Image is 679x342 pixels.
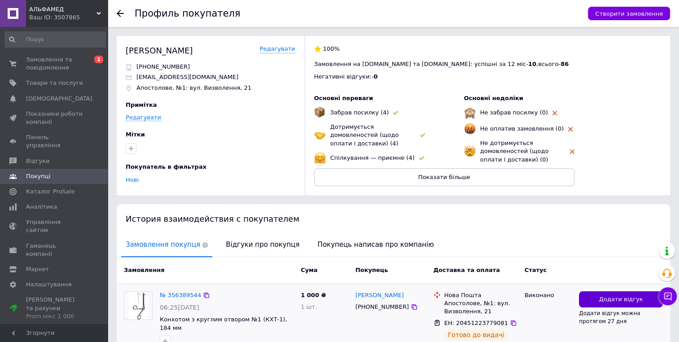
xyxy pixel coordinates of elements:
[314,129,326,141] img: emoji
[124,291,153,320] a: Фото товару
[434,267,500,273] span: Доставка та оплата
[4,31,106,48] input: Пошук
[136,73,238,81] p: [EMAIL_ADDRESS][DOMAIN_NAME]
[314,107,325,118] img: emoji
[221,233,304,256] span: Відгуки про покупця
[480,109,548,116] span: Не забрав посилку (0)
[26,56,83,72] span: Замовлення та повідомлення
[524,267,547,273] span: Статус
[464,145,476,157] img: emoji
[301,303,317,310] span: 1 шт.
[26,172,50,180] span: Покупці
[579,310,640,324] span: Додати відгук можна протягом 27 дня
[126,101,157,108] span: Примітка
[393,111,398,115] img: rating-tag-type
[464,95,523,101] span: Основні недоліки
[126,114,161,121] a: Редагувати
[126,214,299,224] span: История взаимодействия с покупателем
[464,107,476,118] img: emoji
[29,5,96,13] span: АЛЬФАМЕД
[444,291,517,299] div: Нова Пошта
[26,265,49,273] span: Маркет
[29,13,108,22] div: Ваш ID: 3507865
[26,79,83,87] span: Товари та послуги
[126,45,193,56] div: [PERSON_NAME]
[354,301,411,313] div: [PHONE_NUMBER]
[26,312,83,320] div: Prom мікс 1 000
[26,203,57,211] span: Аналітика
[355,291,404,300] a: [PERSON_NAME]
[301,292,326,298] span: 1 000 ₴
[595,10,663,17] span: Створити замовлення
[588,7,670,20] button: Створити замовлення
[568,127,573,132] img: rating-tag-type
[599,295,643,304] span: Додати відгук
[418,174,470,180] span: Показати більше
[552,111,557,115] img: rating-tag-type
[464,123,476,135] img: emoji
[355,267,388,273] span: Покупець
[314,73,374,80] span: Негативні відгуки: -
[26,281,72,289] span: Налаштування
[314,61,569,67] span: Замовлення на [DOMAIN_NAME] та [DOMAIN_NAME]: успішні за 12 міс - , всього -
[313,233,438,256] span: Покупець написав про компанію
[26,218,83,234] span: Управління сайтом
[136,84,251,92] p: Апостолове, №1: вул. Визволення, 21
[528,61,536,67] span: 10
[330,154,415,161] span: Спілкування — приємне (4)
[444,320,508,326] span: ЕН: 20451223779081
[26,242,83,258] span: Гаманець компанії
[373,73,377,80] span: 0
[323,45,340,52] span: 100%
[444,299,517,316] div: Апостолове, №1: вул. Визволення, 21
[121,233,212,256] span: Замовлення покупця
[659,287,677,305] button: Чат з покупцем
[314,152,326,164] img: emoji
[419,156,424,160] img: rating-tag-type
[128,292,148,320] img: Фото товару
[314,95,373,101] span: Основні переваги
[160,292,201,298] a: № 356389544
[160,316,287,331] a: Конхотом з круглим отвором №1 (КХТ-1), 184 мм
[160,304,199,311] span: 06:25[DATE]
[260,45,295,53] a: Редагувати
[314,168,574,186] button: Показати більше
[124,267,164,273] span: Замовлення
[561,61,569,67] span: 86
[579,291,663,308] button: Додати відгук
[444,329,508,340] div: Готово до видачі
[480,125,564,132] span: Не оплатив замовлення (0)
[26,188,74,196] span: Каталог ProSale
[330,109,389,116] span: Забрав посилку (4)
[301,267,317,273] span: Cума
[126,163,293,171] div: Покупатель в фильтрах
[26,157,49,165] span: Відгуки
[480,140,549,162] span: Не дотримується домовленостей (щодо оплати і доставки) (0)
[420,133,425,137] img: rating-tag-type
[126,176,139,183] a: Нові
[136,63,190,71] p: [PHONE_NUMBER]
[26,133,83,149] span: Панель управління
[330,123,399,146] span: Дотримується домовленостей (щодо оплати і доставки) (4)
[26,95,92,103] span: [DEMOGRAPHIC_DATA]
[126,131,145,138] span: Мітки
[26,296,83,320] span: [PERSON_NAME] та рахунки
[524,291,572,299] div: Виконано
[135,8,241,19] h1: Профиль покупателя
[26,110,83,126] span: Показники роботи компанії
[94,56,103,63] span: 1
[117,10,124,17] div: Повернутися назад
[570,149,574,154] img: rating-tag-type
